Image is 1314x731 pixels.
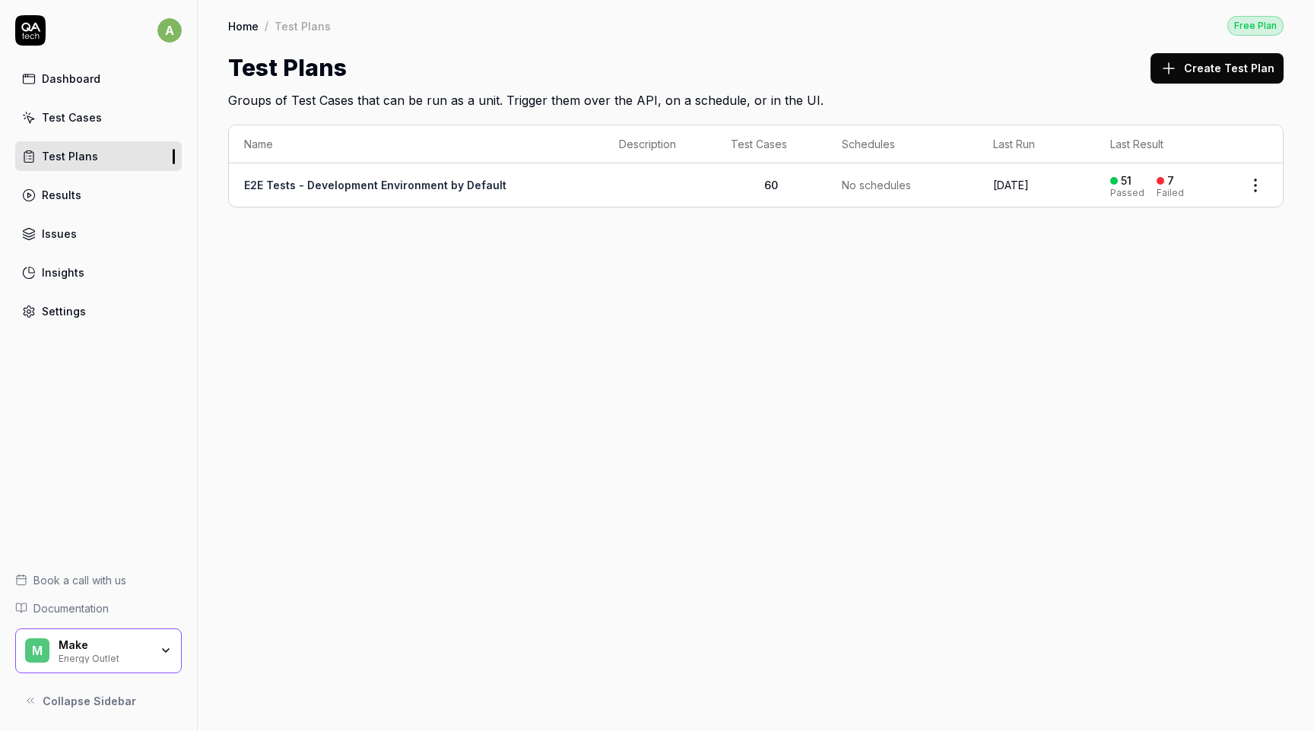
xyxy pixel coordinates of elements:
span: 60 [764,179,778,191]
div: Passed [1110,188,1144,198]
a: Test Plans [15,141,182,171]
button: Create Test Plan [1151,53,1284,84]
div: 7 [1167,174,1174,188]
a: Documentation [15,600,182,616]
a: Insights [15,258,182,287]
span: No schedules [842,177,911,193]
a: Issues [15,219,182,248]
h2: Groups of Test Cases that can be run as a unit. Trigger them over the API, on a schedule, or in t... [228,85,1284,109]
span: M [25,638,49,663]
div: Free Plan [1227,16,1284,36]
div: / [265,18,268,33]
div: Test Cases [42,109,102,125]
th: Name [229,125,604,163]
h1: Test Plans [228,51,347,85]
div: Energy Outlet [59,651,150,663]
a: Home [228,18,259,33]
a: Test Cases [15,103,182,132]
div: Results [42,187,81,203]
th: Last Result [1095,125,1229,163]
div: Issues [42,226,77,242]
div: Test Plans [275,18,331,33]
a: E2E Tests - Development Environment by Default [244,179,506,191]
div: 51 [1121,174,1131,188]
button: MMakeEnergy Outlet [15,628,182,674]
div: Test Plans [42,148,98,164]
span: Documentation [33,600,109,616]
div: Settings [42,303,86,319]
span: a [157,18,182,43]
th: Schedules [827,125,978,163]
th: Test Cases [716,125,827,163]
a: Free Plan [1227,15,1284,36]
a: Dashboard [15,64,182,93]
a: Results [15,180,182,210]
th: Last Run [978,125,1095,163]
a: Book a call with us [15,572,182,588]
button: a [157,15,182,46]
div: Make [59,638,150,652]
div: Insights [42,264,84,280]
a: Settings [15,296,182,326]
span: Collapse Sidebar [43,693,136,709]
div: Dashboard [42,71,100,87]
time: [DATE] [993,179,1029,191]
button: Collapse Sidebar [15,685,182,716]
div: Failed [1157,188,1184,198]
span: Book a call with us [33,572,126,588]
th: Description [604,125,716,163]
